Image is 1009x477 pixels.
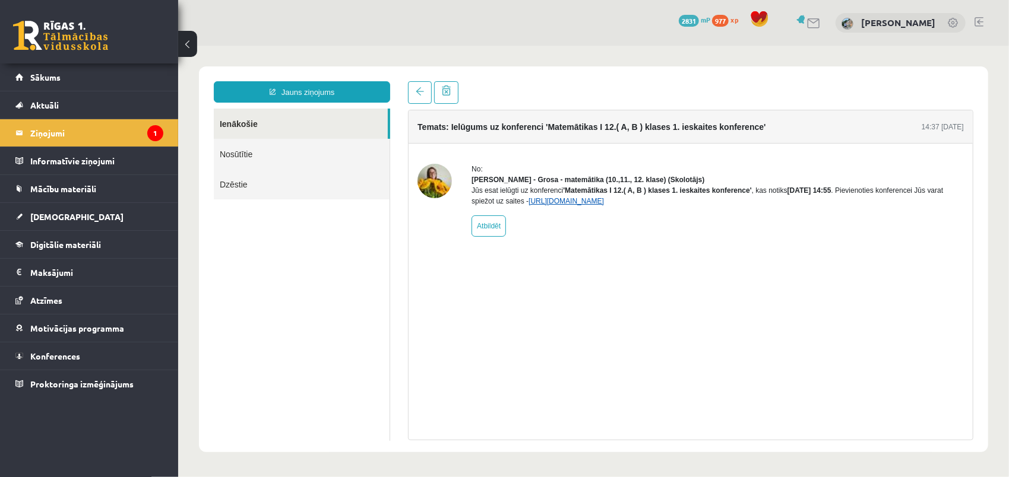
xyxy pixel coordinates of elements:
[36,123,211,154] a: Dzēstie
[712,15,744,24] a: 977 xp
[30,119,163,147] legend: Ziņojumi
[147,125,163,141] i: 1
[13,21,108,50] a: Rīgas 1. Tālmācības vidusskola
[30,379,134,389] span: Proktoringa izmēģinājums
[36,63,210,93] a: Ienākošie
[15,175,163,202] a: Mācību materiāli
[15,314,163,342] a: Motivācijas programma
[30,295,62,306] span: Atzīmes
[293,130,526,138] strong: [PERSON_NAME] - Grosa - matemātika (10.,11., 12. klase) (Skolotājs)
[30,351,80,361] span: Konferences
[861,17,935,28] a: [PERSON_NAME]
[842,18,853,30] img: Aleksandrs Stepļuks
[30,323,124,333] span: Motivācijas programma
[30,100,59,110] span: Aktuāli
[15,370,163,397] a: Proktoringa izmēģinājums
[30,259,163,286] legend: Maksājumi
[701,15,710,24] span: mP
[730,15,738,24] span: xp
[15,259,163,286] a: Maksājumi
[293,170,328,191] a: Atbildēt
[30,147,163,174] legend: Informatīvie ziņojumi
[679,15,699,27] span: 2831
[30,239,101,250] span: Digitālie materiāli
[15,342,163,370] a: Konferences
[15,119,163,147] a: Ziņojumi1
[385,141,573,149] b: 'Matemātikas I 12.( A, B ) klases 1. ieskaites konference'
[293,118,786,129] div: No:
[239,77,587,86] h4: Temats: Ielūgums uz konferenci 'Matemātikas I 12.( A, B ) klases 1. ieskaites konference'
[293,139,786,161] div: Jūs esat ielūgti uz konferenci , kas notiks . Pievienoties konferencei Jūs varat spiežot uz saites -
[744,76,786,87] div: 14:37 [DATE]
[350,151,426,160] a: [URL][DOMAIN_NAME]
[30,72,61,82] span: Sākums
[679,15,710,24] a: 2831 mP
[15,287,163,314] a: Atzīmes
[15,91,163,119] a: Aktuāli
[15,147,163,174] a: Informatīvie ziņojumi
[30,211,124,222] span: [DEMOGRAPHIC_DATA]
[36,93,211,123] a: Nosūtītie
[30,183,96,194] span: Mācību materiāli
[609,141,653,149] b: [DATE] 14:55
[712,15,729,27] span: 977
[239,118,274,152] img: Laima Tukāne - Grosa - matemātika (10.,11., 12. klase)
[15,63,163,91] a: Sākums
[36,36,212,57] a: Jauns ziņojums
[15,231,163,258] a: Digitālie materiāli
[15,203,163,230] a: [DEMOGRAPHIC_DATA]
